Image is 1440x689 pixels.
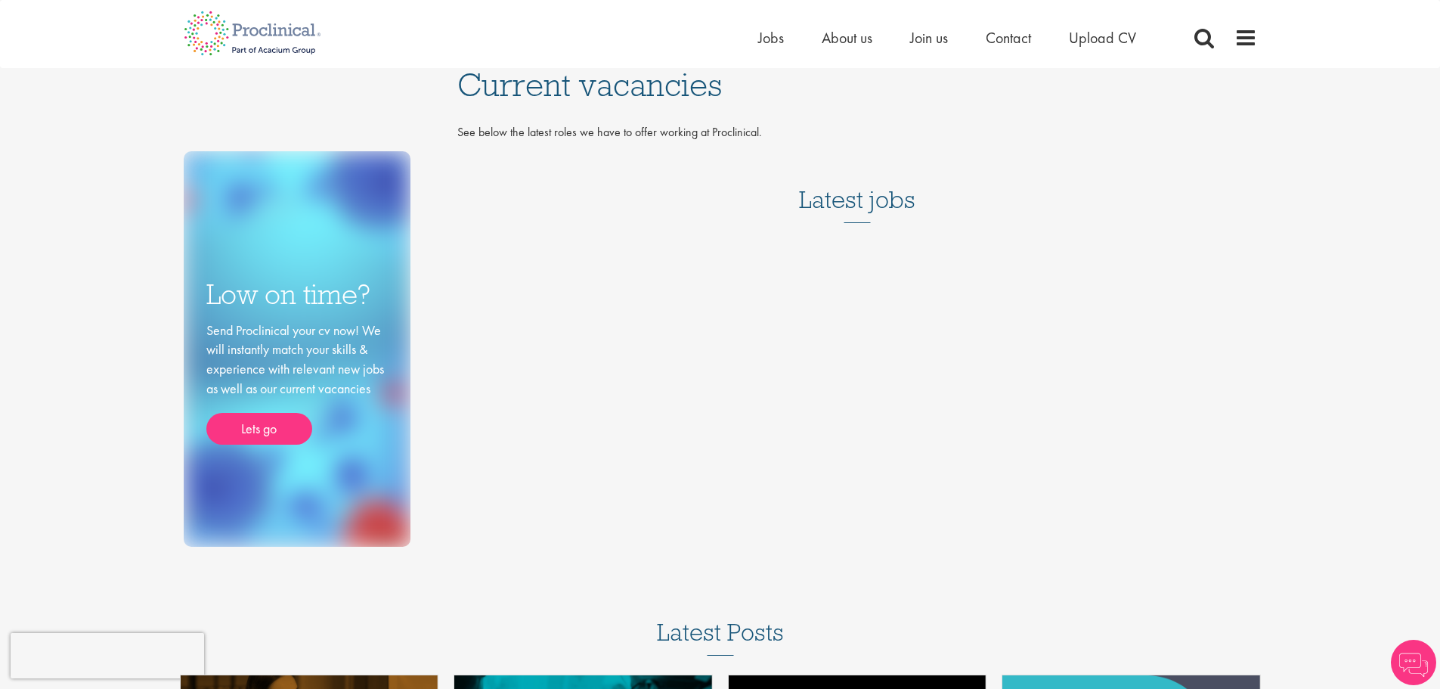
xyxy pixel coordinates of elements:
p: See below the latest roles we have to offer working at Proclinical. [457,124,1257,141]
a: Jobs [758,28,784,48]
a: About us [822,28,872,48]
img: Chatbot [1391,640,1436,685]
iframe: reCAPTCHA [11,633,204,678]
a: Upload CV [1069,28,1136,48]
a: Join us [910,28,948,48]
h3: Low on time? [206,280,388,309]
h3: Latest jobs [799,149,915,223]
a: Contact [986,28,1031,48]
span: Current vacancies [457,64,722,105]
div: Send Proclinical your cv now! We will instantly match your skills & experience with relevant new ... [206,321,388,445]
h3: Latest Posts [657,619,784,656]
a: Lets go [206,413,312,445]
